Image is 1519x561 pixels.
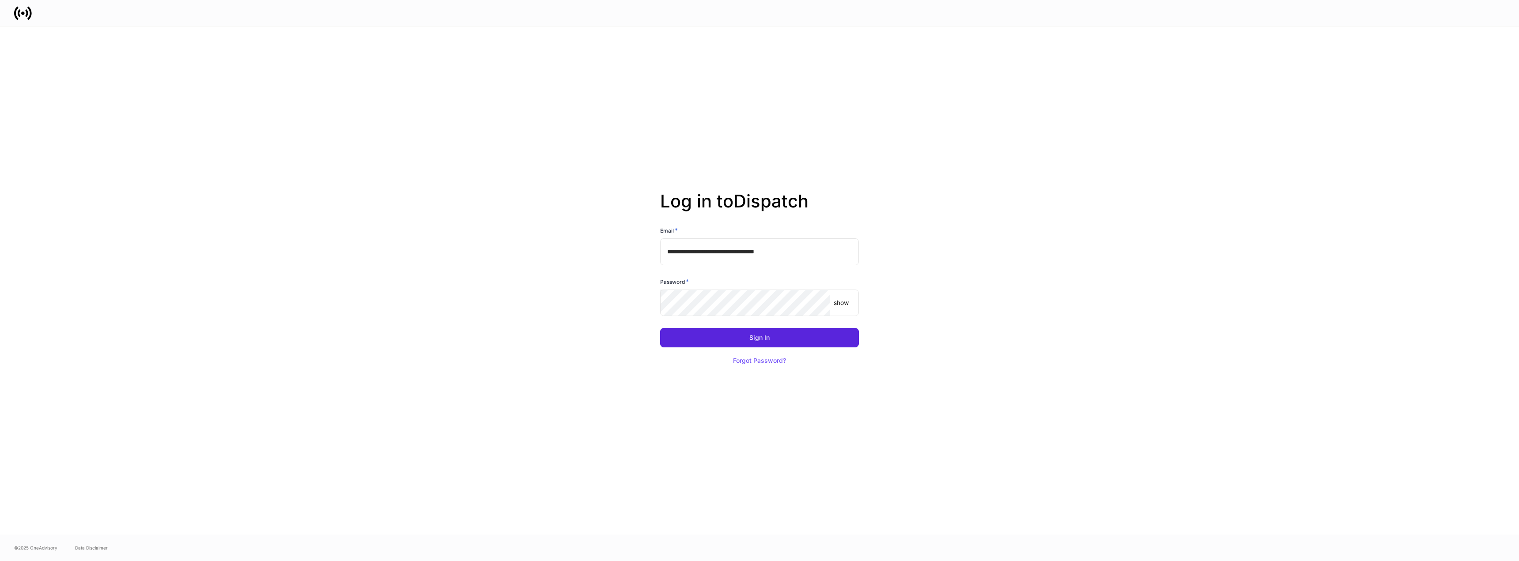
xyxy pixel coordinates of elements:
[660,191,859,226] h2: Log in to Dispatch
[660,277,689,286] h6: Password
[749,335,770,341] div: Sign In
[733,358,786,364] div: Forgot Password?
[14,544,57,551] span: © 2025 OneAdvisory
[75,544,108,551] a: Data Disclaimer
[660,226,678,235] h6: Email
[722,351,797,370] button: Forgot Password?
[834,298,849,307] p: show
[660,328,859,347] button: Sign In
